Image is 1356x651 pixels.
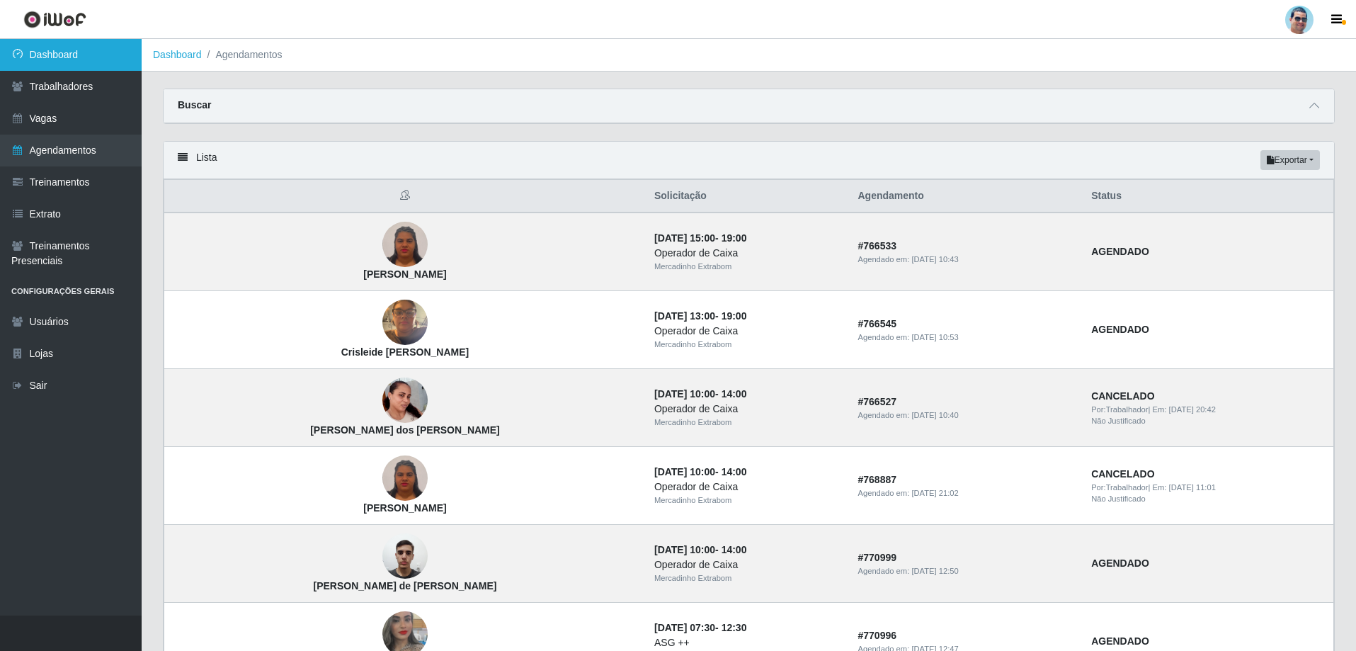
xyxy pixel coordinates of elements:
div: Operador de Caixa [654,557,841,572]
div: Agendado em: [858,487,1074,499]
time: [DATE] 07:30 [654,622,715,633]
div: Não Justificado [1091,415,1325,427]
time: [DATE] 10:43 [911,255,958,264]
time: [DATE] 15:00 [654,232,715,244]
strong: - [654,466,746,477]
strong: Buscar [178,99,211,111]
strong: [PERSON_NAME] [363,268,446,280]
img: Crisleide Marculino dos Santos [382,293,428,353]
div: Mercadinho Extrabom [654,494,841,506]
strong: # 768887 [858,474,896,485]
strong: # 766545 [858,318,896,329]
img: CoreUI Logo [23,11,86,28]
strong: Crisleide [PERSON_NAME] [341,346,469,358]
button: Exportar [1260,150,1320,170]
time: [DATE] 10:00 [654,388,715,400]
time: 19:00 [722,310,747,322]
strong: CANCELADO [1091,390,1154,402]
div: Lista [164,142,1334,179]
time: [DATE] 11:01 [1169,483,1216,492]
div: Agendado em: [858,332,1074,344]
strong: # 770996 [858,630,896,641]
time: [DATE] 10:40 [911,411,958,419]
time: [DATE] 10:00 [654,466,715,477]
strong: # 766533 [858,240,896,251]
img: Lunna Emmylly da Silva [382,220,428,269]
time: [DATE] 20:42 [1169,405,1216,414]
strong: AGENDADO [1091,635,1149,647]
img: Victor Cristhian Bandeira de Souza Matias [382,526,428,587]
time: [DATE] 12:50 [911,567,958,575]
div: ASG ++ [654,635,841,650]
div: | Em: [1091,482,1325,494]
strong: - [654,622,746,633]
div: Mercadinho Extrabom [654,572,841,584]
div: Mercadinho Extrabom [654,339,841,351]
th: Status [1083,180,1333,213]
strong: - [654,544,746,555]
a: Dashboard [153,49,202,60]
strong: AGENDADO [1091,246,1149,257]
div: Operador de Caixa [654,402,841,417]
time: 12:30 [722,622,747,633]
strong: [PERSON_NAME] de [PERSON_NAME] [313,580,496,591]
span: Por: Trabalhador [1091,483,1148,492]
time: 19:00 [722,232,747,244]
div: Operador de Caixa [654,246,841,261]
nav: breadcrumb [142,39,1356,72]
time: 14:00 [722,388,747,400]
time: [DATE] 13:00 [654,310,715,322]
div: Agendado em: [858,254,1074,266]
time: 14:00 [722,544,747,555]
strong: - [654,310,746,322]
strong: - [654,232,746,244]
th: Agendamento [849,180,1083,213]
span: Por: Trabalhador [1091,405,1148,414]
div: Agendado em: [858,565,1074,577]
strong: AGENDADO [1091,557,1149,569]
strong: # 770999 [858,552,896,563]
div: Operador de Caixa [654,324,841,339]
strong: [PERSON_NAME] dos [PERSON_NAME] [310,424,500,436]
time: [DATE] 10:00 [654,544,715,555]
div: Mercadinho Extrabom [654,417,841,429]
div: | Em: [1091,404,1325,416]
img: Jacinta Mendes dos Santos [382,361,428,441]
strong: [PERSON_NAME] [363,502,446,514]
div: Não Justificado [1091,493,1325,505]
div: Agendado em: [858,409,1074,421]
th: Solicitação [646,180,850,213]
strong: # 766527 [858,396,896,407]
img: Lunna Emmylly da Silva [382,454,428,503]
time: [DATE] 10:53 [911,333,958,341]
div: Mercadinho Extrabom [654,261,841,273]
strong: CANCELADO [1091,468,1154,480]
time: 14:00 [722,466,747,477]
time: [DATE] 21:02 [911,489,958,497]
strong: AGENDADO [1091,324,1149,335]
li: Agendamentos [202,47,283,62]
strong: - [654,388,746,400]
div: Operador de Caixa [654,480,841,494]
